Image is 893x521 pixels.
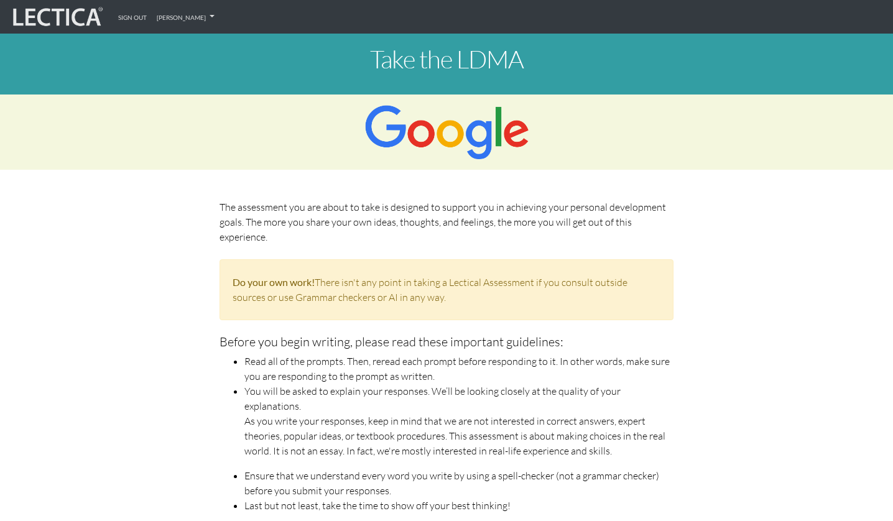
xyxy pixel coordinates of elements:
[364,104,529,159] img: Google Logo
[244,354,673,384] li: Read all of the prompts. Then, reread each prompt before responding to it. In other words, make s...
[220,335,673,349] h5: Before you begin writing, please read these important guidelines:
[220,200,673,244] p: The assessment you are about to take is designed to support you in achieving your personal develo...
[244,384,673,413] li: You will be asked to explain your responses. We’ll be looking closely at the quality of your expl...
[101,45,792,73] h1: Take the LDMA
[113,5,152,29] a: Sign out
[152,5,220,29] a: [PERSON_NAME]
[244,468,673,498] li: Ensure that we understand every word you write by using a spell-checker (not a grammar checker) b...
[233,276,315,288] strong: Do your own work!
[220,259,673,320] div: There isn't any point in taking a Lectical Assessment if you consult outside sources or use Gramm...
[244,413,673,458] p: As you write your responses, keep in mind that we are not interested in correct answers, expert t...
[244,498,673,513] li: Last but not least, take the time to show off your best thinking!
[10,5,103,29] img: lecticalive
